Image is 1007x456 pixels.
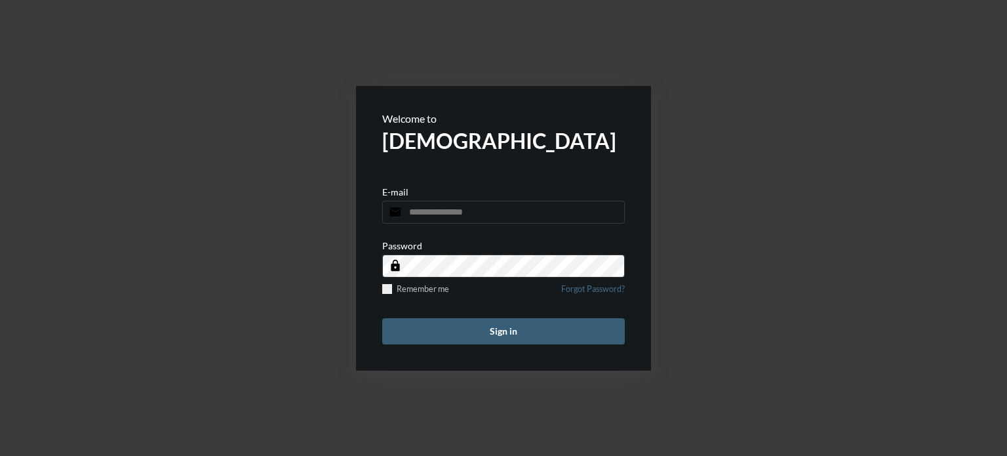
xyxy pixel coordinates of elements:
[382,284,449,294] label: Remember me
[382,128,625,154] h2: [DEMOGRAPHIC_DATA]
[382,240,422,251] p: Password
[382,112,625,125] p: Welcome to
[561,284,625,302] a: Forgot Password?
[382,318,625,344] button: Sign in
[382,186,408,197] p: E-mail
